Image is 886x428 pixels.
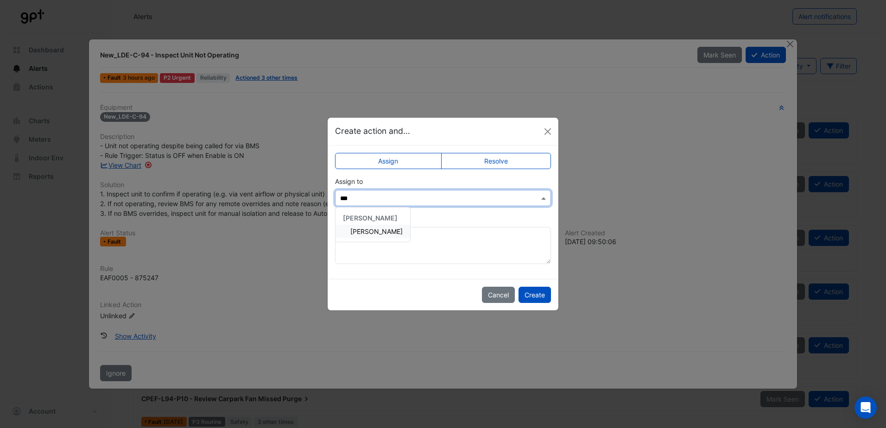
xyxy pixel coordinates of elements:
[519,287,551,303] button: Create
[441,153,551,169] label: Resolve
[541,125,555,138] button: Close
[335,125,410,137] h5: Create action and...
[350,227,403,235] span: [PERSON_NAME]
[335,207,411,242] ng-dropdown-panel: Options list
[482,287,515,303] button: Cancel
[335,176,363,186] label: Assign to
[854,397,877,419] div: Open Intercom Messenger
[343,214,398,222] span: [PERSON_NAME]
[335,153,442,169] label: Assign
